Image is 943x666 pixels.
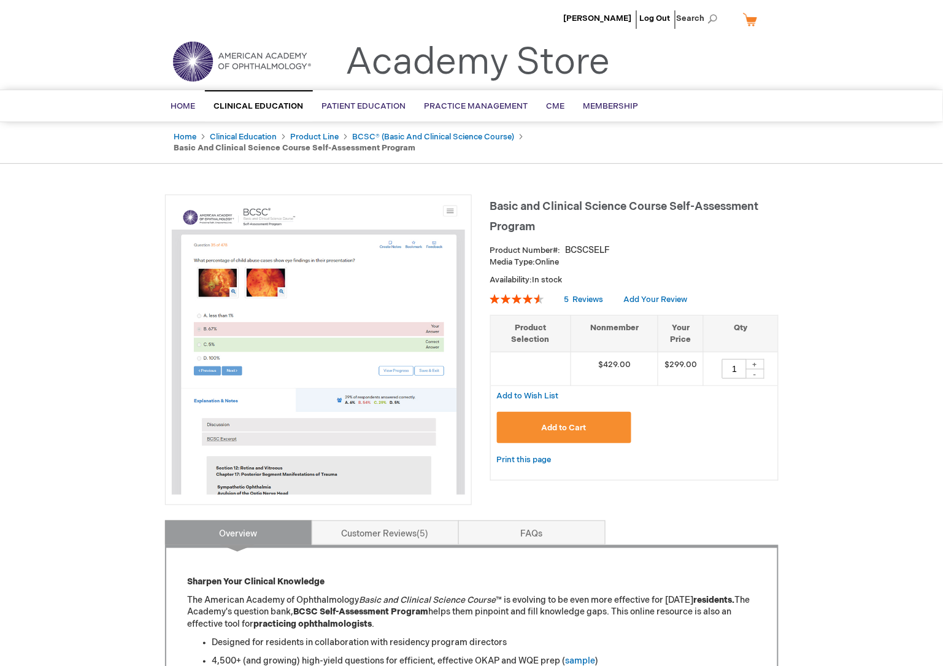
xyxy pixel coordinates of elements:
[490,257,536,267] strong: Media Type:
[254,619,372,630] strong: practicing ophthalmologists
[458,521,606,545] a: FAQs
[212,637,756,649] li: Designed for residents in collaboration with residency program directors
[172,201,465,495] img: Basic and Clinical Science Course Self-Assessment Program
[490,294,544,304] div: 92%
[566,244,610,257] div: BCSCSELF
[312,521,459,545] a: Customer Reviews5
[694,595,735,605] strong: residents.
[533,275,563,285] span: In stock
[346,41,610,85] a: Academy Store
[571,352,658,386] td: $429.00
[571,316,658,352] th: Nonmember
[353,132,515,142] a: BCSC® (Basic and Clinical Science Course)
[322,101,406,111] span: Patient Education
[658,316,704,352] th: Your Price
[624,295,688,304] a: Add Your Review
[214,101,304,111] span: Clinical Education
[497,390,559,401] a: Add to Wish List
[677,6,723,31] span: Search
[294,607,429,618] strong: BCSC Self-Assessment Program
[174,143,416,153] strong: Basic and Clinical Science Course Self-Assessment Program
[746,359,764,370] div: +
[547,101,565,111] span: CME
[188,576,325,587] strong: Sharpen Your Clinical Knowledge
[291,132,339,142] a: Product Line
[417,529,429,539] span: 5
[564,295,606,304] a: 5 Reviews
[490,200,759,233] span: Basic and Clinical Science Course Self-Assessment Program
[188,594,756,631] p: The American Academy of Ophthalmology ™ is evolving to be even more effective for [DATE] The Acad...
[490,246,561,255] strong: Product Number
[497,391,559,401] span: Add to Wish List
[746,369,764,379] div: -
[542,423,587,433] span: Add to Cart
[722,359,747,379] input: Qty
[583,101,639,111] span: Membership
[497,452,552,468] a: Print this page
[640,14,671,23] a: Log Out
[564,295,569,304] span: 5
[360,595,496,605] em: Basic and Clinical Science Course
[564,14,632,23] a: [PERSON_NAME]
[210,132,277,142] a: Clinical Education
[573,295,604,304] span: Reviews
[174,132,197,142] a: Home
[490,257,779,268] p: Online
[171,101,196,111] span: Home
[425,101,528,111] span: Practice Management
[658,352,704,386] td: $299.00
[165,521,312,545] a: Overview
[704,316,778,352] th: Qty
[491,316,571,352] th: Product Selection
[490,274,779,286] p: Availability:
[497,412,632,443] button: Add to Cart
